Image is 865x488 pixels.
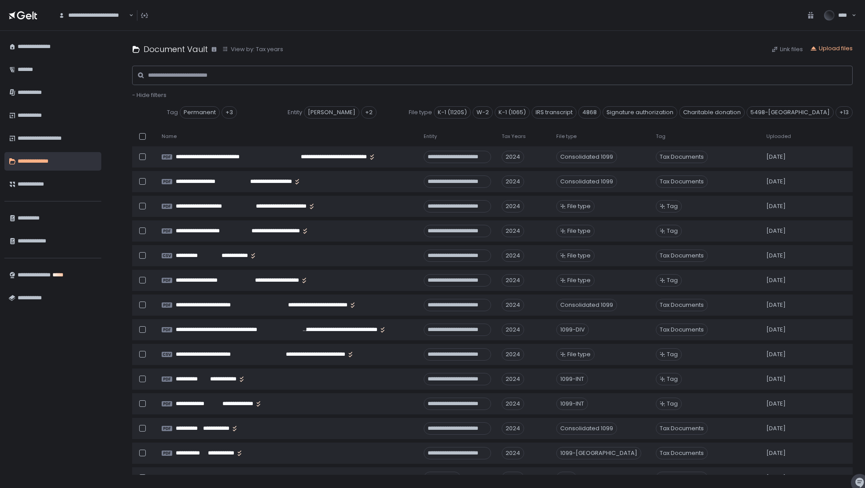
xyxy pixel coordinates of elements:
span: K-1 (1120S) [434,106,471,119]
span: File type [556,133,577,140]
span: Entity [424,133,437,140]
span: Tax Documents [656,151,708,163]
button: - Hide filters [132,91,166,99]
div: 2024 [502,398,524,410]
div: 2024 [502,225,524,237]
span: Tax Documents [656,472,708,484]
span: Tax Documents [656,299,708,311]
button: Link files [771,45,803,53]
button: View by: Tax years [222,45,283,53]
div: 2024 [502,373,524,385]
span: Tax Documents [656,447,708,459]
div: +2 [361,106,377,119]
span: Signature authorization [603,106,677,119]
span: Tax Documents [656,250,708,262]
span: Tax Documents [656,422,708,435]
div: 2024 [502,151,524,163]
span: [DATE] [766,227,786,235]
div: 2024 [502,299,524,311]
span: File type [567,227,591,235]
span: IRS transcript [532,106,577,119]
span: Tag [667,375,678,383]
div: +13 [835,106,853,119]
span: [DATE] [766,276,786,284]
span: Tag [656,133,665,140]
span: [DATE] [766,153,786,161]
h1: Document Vault [144,43,208,55]
span: Name [162,133,177,140]
div: 2024 [502,472,524,484]
div: Search for option [53,6,133,25]
div: 2024 [502,422,524,435]
div: Consolidated 1099 [556,175,617,188]
div: 1099-INT [556,373,588,385]
div: 2024 [502,274,524,287]
div: Consolidated 1099 [556,151,617,163]
div: 1099-DIV [556,324,589,336]
div: 1099-[GEOGRAPHIC_DATA] [556,447,641,459]
div: Consolidated 1099 [556,299,617,311]
div: +3 [222,106,237,119]
div: 2024 [502,200,524,212]
span: [DATE] [766,375,786,383]
span: [DATE] [766,252,786,260]
span: Tax Years [502,133,526,140]
span: File type [567,276,591,284]
span: [DATE] [766,449,786,457]
span: File type [567,202,591,210]
div: 1099-INT [556,398,588,410]
span: Permanent [180,106,220,119]
span: [PERSON_NAME] [304,106,359,119]
div: 2024 [502,348,524,361]
span: Tag [667,202,678,210]
span: Tax Documents [656,175,708,188]
span: Tag [167,108,178,116]
span: [DATE] [766,301,786,309]
span: File type [409,108,432,116]
span: Entity [288,108,302,116]
span: File type [567,350,591,358]
button: Upload files [810,45,853,52]
span: K-1 (1065) [495,106,530,119]
span: [DATE] [766,202,786,210]
div: 2024 [502,324,524,336]
span: 5498-[GEOGRAPHIC_DATA] [747,106,834,119]
span: [DATE] [766,425,786,432]
span: Tax Documents [656,324,708,336]
span: [DATE] [766,350,786,358]
div: 2024 [502,250,524,262]
span: [DATE] [766,474,786,482]
span: W-2 [473,106,493,119]
span: [DATE] [766,400,786,408]
span: Tag [667,227,678,235]
span: 4868 [578,106,601,119]
span: Tag [667,400,678,408]
span: [DATE] [766,178,786,186]
div: W-2 [556,472,577,484]
div: Consolidated 1099 [556,422,617,435]
div: 2024 [502,175,524,188]
span: Tag [667,350,678,358]
span: [DATE] [766,326,786,334]
div: 2024 [502,447,524,459]
span: Charitable donation [679,106,745,119]
span: File type [567,252,591,260]
span: Uploaded [766,133,791,140]
span: Tag [667,276,678,284]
